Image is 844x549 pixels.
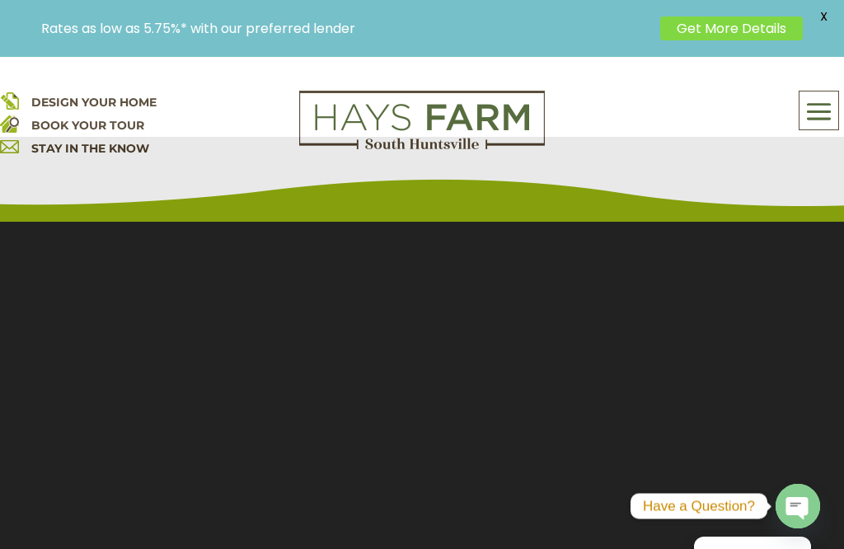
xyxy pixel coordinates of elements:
a: DESIGN YOUR HOME [31,95,157,110]
span: X [811,4,836,29]
a: hays farm homes huntsville development [299,138,545,153]
p: Rates as low as 5.75%* with our preferred lender [41,21,652,36]
img: Logo [299,91,545,150]
a: STAY IN THE KNOW [31,141,149,156]
a: Get More Details [660,16,803,40]
a: BOOK YOUR TOUR [31,118,144,133]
